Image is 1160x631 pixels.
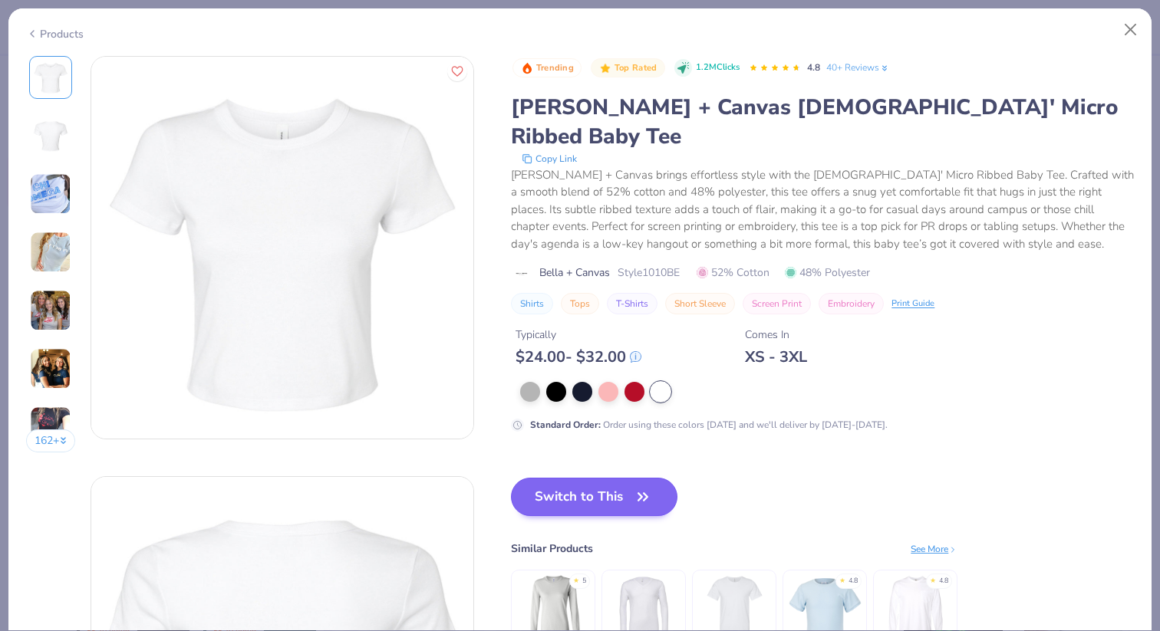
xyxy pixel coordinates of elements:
strong: Standard Order : [530,419,601,431]
button: Close [1116,15,1145,44]
a: 40+ Reviews [826,61,890,74]
button: Shirts [511,293,553,314]
img: User generated content [30,348,71,389]
span: 4.8 [807,61,820,74]
img: brand logo [511,268,532,280]
div: 5 [582,576,586,587]
img: Top Rated sort [599,62,611,74]
div: Print Guide [891,297,934,311]
button: Screen Print [743,293,811,314]
div: Order using these colors [DATE] and we'll deliver by [DATE]-[DATE]. [530,418,888,432]
div: Similar Products [511,541,593,557]
div: 4.8 [849,576,858,587]
div: ★ [839,576,845,582]
button: 162+ [26,429,76,452]
button: copy to clipboard [517,151,582,166]
img: Front [91,57,473,439]
span: 48% Polyester [785,265,870,281]
button: Short Sleeve [665,293,735,314]
div: ★ [573,576,579,582]
div: ★ [930,576,936,582]
span: Trending [536,64,574,72]
div: Products [26,26,84,42]
button: Badge Button [591,58,664,78]
button: Badge Button [512,58,582,78]
div: Typically [516,327,641,343]
div: XS - 3XL [745,347,807,366]
div: [PERSON_NAME] + Canvas [DEMOGRAPHIC_DATA]' Micro Ribbed Baby Tee [511,93,1134,151]
button: Like [447,61,467,81]
img: User generated content [30,232,71,273]
img: Front [32,59,69,96]
img: Trending sort [521,62,533,74]
button: Switch to This [511,478,677,516]
span: 1.2M Clicks [696,61,740,74]
div: [PERSON_NAME] + Canvas brings effortless style with the [DEMOGRAPHIC_DATA]' Micro Ribbed Baby Tee... [511,166,1134,253]
span: 52% Cotton [697,265,769,281]
span: Top Rated [615,64,657,72]
button: T-Shirts [607,293,657,314]
img: User generated content [30,290,71,331]
span: Bella + Canvas [539,265,610,281]
span: Style 1010BE [618,265,680,281]
div: 4.8 [939,576,948,587]
div: See More [911,542,957,556]
button: Tops [561,293,599,314]
img: User generated content [30,406,71,448]
div: 4.8 Stars [749,56,801,81]
div: $ 24.00 - $ 32.00 [516,347,641,366]
div: Comes In [745,327,807,343]
button: Embroidery [819,293,884,314]
img: Back [32,117,69,154]
img: User generated content [30,173,71,215]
